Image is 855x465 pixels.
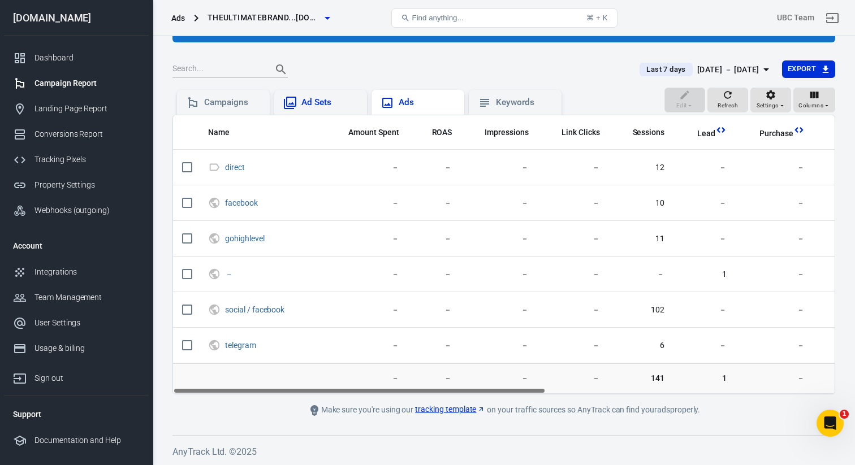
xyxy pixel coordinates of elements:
button: Last 7 days[DATE] － [DATE] [631,60,781,79]
a: Dashboard [4,45,149,71]
span: 1 [683,269,727,280]
span: Refresh [718,101,738,111]
span: － [547,305,600,316]
svg: UTM & Web Traffic [208,338,221,352]
div: Account id: f94l6qZq [777,12,814,24]
span: 11 [618,233,665,245]
span: social / facebook [225,306,286,314]
span: － [683,233,727,245]
span: The number of times your ads were on screen. [485,125,529,139]
span: Settings [757,101,779,111]
div: Dashboard [34,52,140,64]
span: Name [208,127,244,138]
span: The number of times your ads were on screen. [470,125,529,139]
span: telegram [225,341,258,349]
input: Search... [172,62,263,77]
span: － [470,233,529,245]
svg: UTM & Web Traffic [208,232,221,245]
span: － [417,373,452,384]
span: Last 7 days [642,64,690,75]
div: Ad Sets [301,97,358,108]
div: Campaigns [204,97,261,108]
span: － [334,198,399,209]
a: Conversions Report [4,121,149,147]
a: telegram [225,341,256,350]
svg: Direct [208,160,221,174]
div: [DATE] － [DATE] [697,63,759,77]
a: gohighlevel [225,234,265,243]
div: scrollable content [173,115,835,394]
div: Conversions Report [34,128,140,140]
span: facebook [225,199,260,207]
a: Landing Page Report [4,96,149,121]
svg: UTM & Web Traffic [208,267,221,281]
div: Webhooks (outgoing) [34,205,140,216]
a: User Settings [4,310,149,336]
a: social / facebook [225,305,284,314]
span: 10 [618,198,665,209]
span: － [334,233,399,245]
iframe: Intercom live chat [817,410,844,437]
span: － [745,373,805,384]
span: Sessions [633,127,665,138]
button: Columns [793,88,835,112]
li: Support [4,401,149,428]
div: Keywords [496,97,552,108]
div: [DOMAIN_NAME] [4,13,149,23]
span: Purchase [745,128,793,140]
span: 102 [618,305,665,316]
div: Ads [399,97,455,108]
span: － [745,233,805,245]
span: － [470,340,529,351]
span: － [417,162,452,173]
span: The total return on ad spend [432,125,452,139]
div: Landing Page Report [34,103,140,115]
span: The estimated total amount of money you've spent on your campaign, ad set or ad during its schedule. [334,125,399,139]
div: Ads [171,12,185,24]
div: Team Management [34,292,140,303]
a: Tracking Pixels [4,147,149,172]
div: Tracking Pixels [34,154,140,166]
span: Purchase [759,128,793,140]
span: － [547,373,600,384]
div: Documentation and Help [34,434,140,446]
span: － [547,233,600,245]
span: － [745,305,805,316]
span: － [417,340,452,351]
span: The total return on ad spend [417,125,452,139]
span: － [683,162,727,173]
a: － [225,270,233,279]
span: － [417,269,452,280]
span: － [225,270,235,278]
a: direct [225,163,245,172]
span: Link Clicks [562,127,600,138]
span: － [547,162,600,173]
button: Export [782,60,835,78]
span: － [417,233,452,245]
a: facebook [225,198,258,207]
div: User Settings [34,317,140,329]
div: ⌘ + K [586,14,607,22]
span: Lead [683,128,715,140]
a: Property Settings [4,172,149,198]
span: － [470,269,529,280]
span: － [334,340,399,351]
span: － [745,198,805,209]
a: Usage & billing [4,336,149,361]
span: － [417,198,452,209]
a: Sign out [4,361,149,391]
span: － [547,340,600,351]
h6: AnyTrack Ltd. © 2025 [172,445,835,459]
a: Team Management [4,285,149,310]
span: The number of clicks on links within the ad that led to advertiser-specified destinations [562,125,600,139]
svg: This column is calculated from AnyTrack real-time data [715,124,727,136]
span: direct [225,163,247,171]
a: Webhooks (outgoing) [4,198,149,223]
span: － [334,162,399,173]
span: Amount Spent [348,127,399,138]
span: 12 [618,162,665,173]
span: theultimatebrandingcourse.com [208,11,321,25]
a: Campaign Report [4,71,149,96]
span: － [683,305,727,316]
button: theultimatebrand...[DOMAIN_NAME] [203,7,334,28]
